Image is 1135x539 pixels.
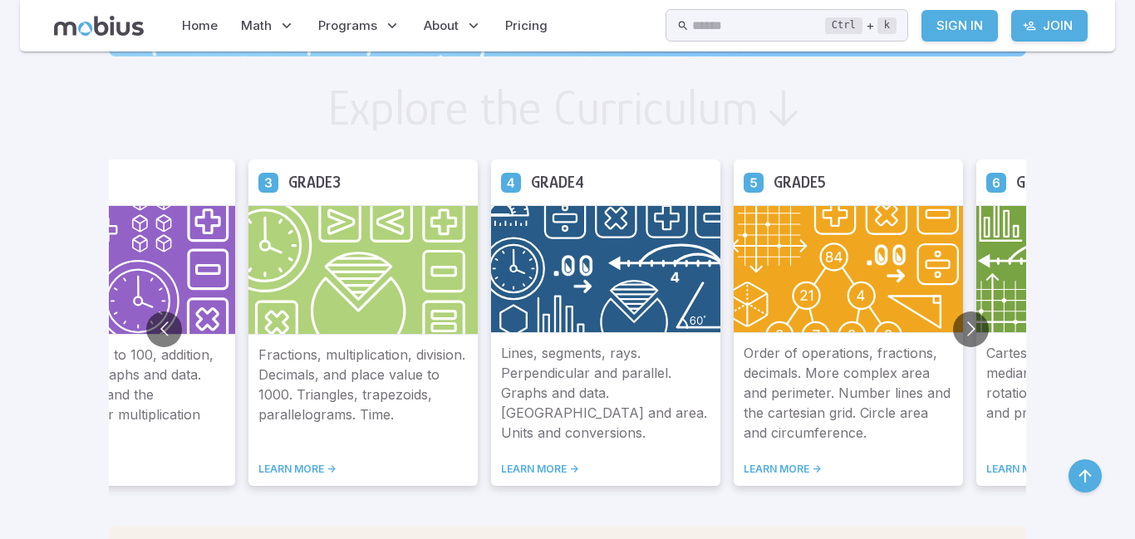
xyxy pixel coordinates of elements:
kbd: Ctrl [825,17,862,34]
kbd: k [877,17,897,34]
button: Go to previous slide [146,311,182,347]
h5: Grade 6 [1016,169,1070,195]
a: LEARN MORE -> [501,463,710,476]
a: Join [1011,10,1088,42]
a: LEARN MORE -> [744,463,953,476]
a: Home [177,7,223,45]
a: Grade 5 [744,172,764,192]
h2: Explore the Curriculum [327,83,759,133]
span: Programs [318,17,377,35]
a: Grade 4 [501,172,521,192]
p: Order of operations, fractions, decimals. More complex area and perimeter. Number lines and the c... [744,343,953,443]
img: Grade 5 [734,205,963,333]
img: Grade 4 [491,205,720,333]
span: Math [241,17,272,35]
span: About [424,17,459,35]
p: Lines, segments, rays. Perpendicular and parallel. Graphs and data. [GEOGRAPHIC_DATA] and area. U... [501,343,710,443]
p: Place value up to 100, addition, subtraction, graphs and data. Skip counting and the foundations ... [16,345,225,443]
a: Grade 3 [258,172,278,192]
h5: Grade 3 [288,169,341,195]
div: + [825,16,897,36]
h5: Grade 4 [531,169,584,195]
button: Go to next slide [953,311,989,347]
a: Sign In [921,10,998,42]
a: Grade 6 [986,172,1006,192]
p: Fractions, multiplication, division. Decimals, and place value to 1000. Triangles, trapezoids, pa... [258,345,468,443]
a: LEARN MORE -> [16,463,225,476]
a: Pricing [500,7,553,45]
img: Grade 2 [6,205,235,335]
img: Grade 3 [248,205,478,335]
h5: Grade 5 [774,169,826,195]
a: LEARN MORE -> [258,463,468,476]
